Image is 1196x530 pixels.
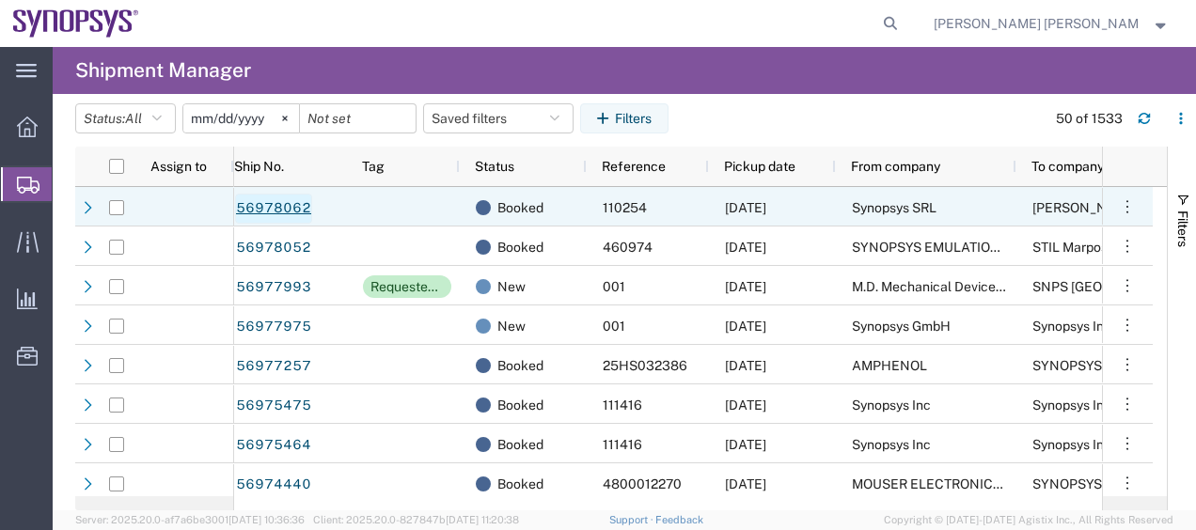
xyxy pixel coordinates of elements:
[1032,397,1111,413] span: Synopsys Inc
[725,476,766,491] span: 09/29/2025
[933,12,1170,35] button: [PERSON_NAME] [PERSON_NAME]
[313,514,519,525] span: Client: 2025.20.0-827847b
[75,47,251,94] h4: Shipment Manager
[603,397,642,413] span: 111416
[234,159,284,174] span: Ship No.
[852,476,1028,491] span: MOUSER ELECTRONICS INC
[852,279,1024,294] span: M.D. Mechanical Devices Ltd
[183,104,299,132] input: Not set
[725,397,766,413] span: 09/30/2025
[852,240,1125,255] span: SYNOPSYS EMULATION AND VERIFICATION
[725,319,766,334] span: 09/30/2025
[497,425,543,464] span: Booked
[1032,476,1128,491] span: SYNOPSYS INC
[609,514,656,525] a: Support
[851,159,940,174] span: From company
[1032,319,1111,334] span: Synopsys Inc
[934,13,1140,34] span: Marilia de Melo Fernandes
[497,188,543,227] span: Booked
[1032,200,1140,215] span: Fabio Di gennaro
[497,306,526,346] span: New
[235,233,312,263] a: 56978052
[235,391,312,421] a: 56975475
[580,103,669,133] button: Filters
[852,200,936,215] span: Synopsys SRL
[1175,210,1190,247] span: Filters
[725,279,766,294] span: 09/30/2025
[725,358,766,373] span: 09/30/2025
[724,159,795,174] span: Pickup date
[725,240,766,255] span: 09/30/2025
[497,464,543,504] span: Booked
[852,437,931,452] span: Synopsys Inc
[603,200,647,215] span: 110254
[603,437,642,452] span: 111416
[300,104,416,132] input: Not set
[602,159,666,174] span: Reference
[1031,159,1104,174] span: To company
[852,397,931,413] span: Synopsys Inc
[603,319,625,334] span: 001
[423,103,574,133] button: Saved filters
[235,430,312,460] a: 56975464
[497,385,543,425] span: Booked
[235,312,312,342] a: 56977975
[235,273,312,303] a: 56977993
[1032,358,1162,373] span: SYNOPSYS CANADA
[884,512,1173,528] span: Copyright © [DATE]-[DATE] Agistix Inc., All Rights Reserved
[228,514,305,525] span: [DATE] 10:36:36
[725,437,766,452] span: 09/30/2025
[75,103,176,133] button: Status:All
[150,159,207,174] span: Assign to
[603,476,682,491] span: 4800012270
[497,227,543,267] span: Booked
[13,9,139,38] img: logo
[235,194,312,224] a: 56978062
[1032,240,1114,255] span: STIL Marposs
[603,279,625,294] span: 001
[235,470,312,500] a: 56974440
[1032,437,1111,452] span: Synopsys Inc
[75,514,305,525] span: Server: 2025.20.0-af7a6be3001
[655,514,703,525] a: Feedback
[475,159,514,174] span: Status
[725,200,766,215] span: 09/30/2025
[370,275,444,298] div: Requested add'l. details
[235,351,312,382] a: 56977257
[497,346,543,385] span: Booked
[852,319,951,334] span: Synopsys GmbH
[1056,109,1123,129] div: 50 of 1533
[852,358,927,373] span: AMPHENOL
[446,514,519,525] span: [DATE] 11:20:38
[603,358,687,373] span: 25HS032386
[497,267,526,306] span: New
[125,111,142,126] span: All
[362,159,385,174] span: Tag
[603,240,653,255] span: 460974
